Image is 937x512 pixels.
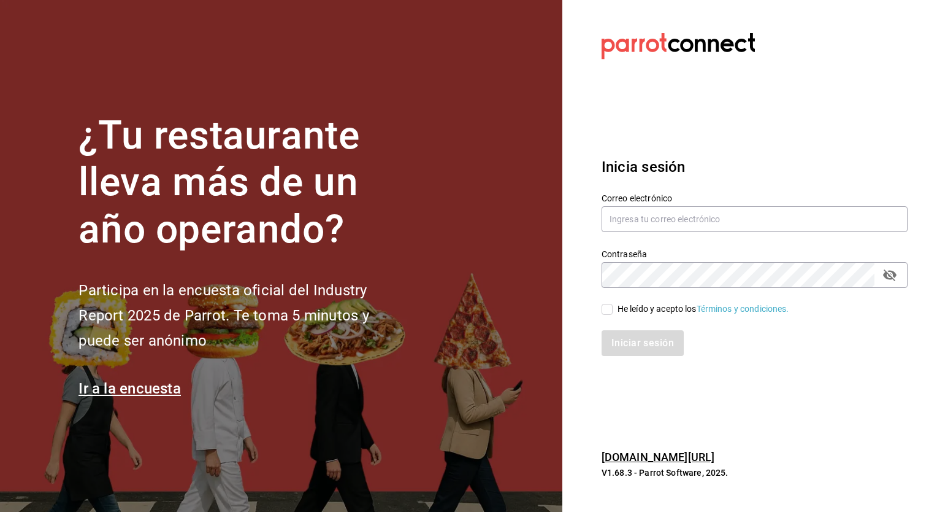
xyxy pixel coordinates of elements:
a: Ir a la encuesta [78,380,181,397]
a: Términos y condiciones. [697,304,789,314]
div: He leído y acepto los [618,303,789,316]
a: [DOMAIN_NAME][URL] [602,451,714,464]
h1: ¿Tu restaurante lleva más de un año operando? [78,112,410,254]
h2: Participa en la encuesta oficial del Industry Report 2025 de Parrot. Te toma 5 minutos y puede se... [78,278,410,353]
p: V1.68.3 - Parrot Software, 2025. [602,467,908,479]
h3: Inicia sesión [602,156,908,178]
button: passwordField [879,265,900,285]
label: Contraseña [602,249,908,258]
input: Ingresa tu correo electrónico [602,206,908,232]
label: Correo electrónico [602,193,908,202]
